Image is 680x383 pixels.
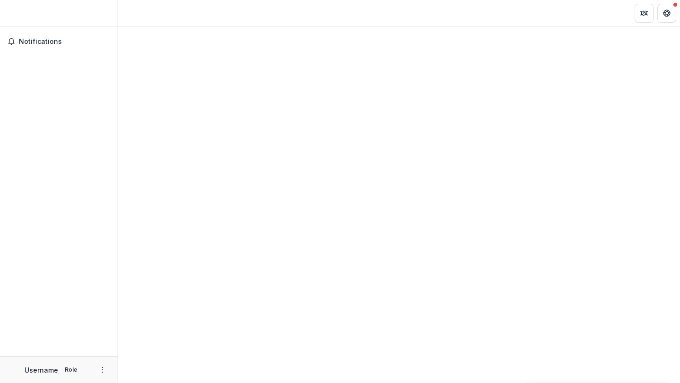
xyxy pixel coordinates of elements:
button: Get Help [657,4,676,23]
button: Partners [635,4,654,23]
button: More [97,364,108,375]
p: Username [25,365,58,375]
p: Role [62,366,80,374]
span: Notifications [19,38,110,46]
button: Notifications [4,34,114,49]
